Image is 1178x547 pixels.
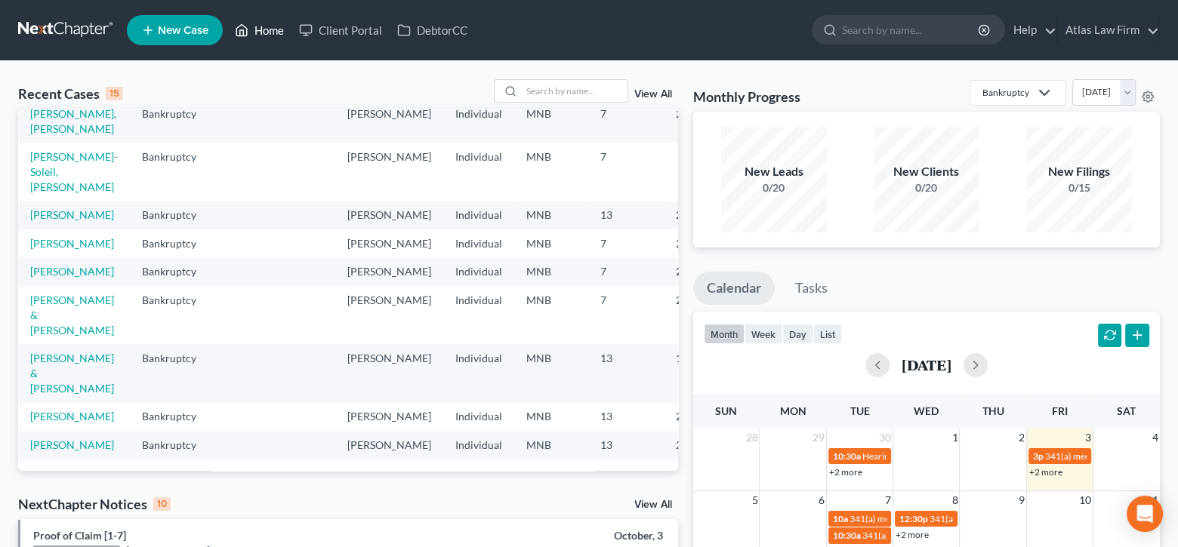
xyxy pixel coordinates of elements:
h2: [DATE] [902,357,951,373]
a: +2 more [1029,466,1062,478]
span: 1 [950,429,959,447]
div: 10 [153,497,171,511]
a: [PERSON_NAME]-Soleil, [PERSON_NAME] [30,150,118,193]
td: MNB [514,403,588,431]
button: day [782,324,813,344]
h3: Monthly Progress [693,88,800,106]
div: Open Intercom Messenger [1127,496,1163,532]
a: [PERSON_NAME], [PERSON_NAME] [30,107,116,135]
span: 341(a) meeting for [PERSON_NAME] [850,513,995,524]
td: [PERSON_NAME] [335,100,443,143]
a: Client Portal [291,17,390,44]
td: MNB [514,431,588,459]
a: Proof of Claim [1-7] [33,529,126,542]
a: [PERSON_NAME] & [PERSON_NAME] [30,352,114,395]
span: 10:30a [833,530,861,541]
td: 25-32888 [664,201,736,229]
span: New Case [158,25,208,36]
span: 3p [1033,450,1044,462]
span: 29 [811,429,826,447]
span: 8 [950,491,959,509]
a: [PERSON_NAME] [30,237,114,250]
a: [PERSON_NAME] [30,438,114,451]
td: [PERSON_NAME] [335,403,443,431]
span: Fri [1052,404,1068,417]
td: Individual [443,100,514,143]
a: [PERSON_NAME] [30,208,114,221]
span: Hearing for [PERSON_NAME] & [PERSON_NAME] [862,450,1060,462]
div: New Filings [1026,163,1132,180]
td: 13 [588,344,664,402]
span: Wed [914,404,939,417]
button: list [813,324,842,344]
td: Bankruptcy [130,403,224,431]
a: Atlas Law Firm [1058,17,1159,44]
td: 25-42957 [664,286,736,344]
div: NextChapter Notices [18,495,171,513]
span: 10a [833,513,848,524]
span: 6 [817,491,826,509]
td: [PERSON_NAME] [335,258,443,286]
td: Individual [443,344,514,402]
td: MNB [514,100,588,143]
div: 15 [106,87,123,100]
span: 5 [750,491,759,509]
td: Bankruptcy [130,100,224,143]
td: Bankruptcy [130,143,224,201]
td: 7 [588,258,664,286]
td: 25-43015 [664,258,736,286]
a: Tasks [782,272,841,305]
div: Bankruptcy [982,86,1029,99]
a: View All [634,89,672,100]
td: MNB [514,258,588,286]
td: 7 [588,100,664,143]
td: [PERSON_NAME] [335,201,443,229]
td: Individual [443,403,514,431]
td: Bankruptcy [130,229,224,257]
input: Search by name... [522,80,628,102]
td: Individual [443,258,514,286]
span: 9 [1017,491,1026,509]
td: 23-42306 [664,403,736,431]
span: Sun [715,404,737,417]
td: MNB [514,344,588,402]
a: +2 more [896,529,929,540]
td: 25-43223 [664,100,736,143]
td: Bankruptcy [130,258,224,286]
span: 341(a) meeting for [PERSON_NAME] & [PERSON_NAME] [862,530,1088,541]
td: Individual [443,201,514,229]
td: Individual [443,143,514,201]
span: 3 [1084,429,1093,447]
button: month [704,324,745,344]
span: Tue [850,404,869,417]
span: 28 [744,429,759,447]
td: MNB [514,286,588,344]
span: 4 [1151,429,1160,447]
span: 2 [1017,429,1026,447]
span: 12:30p [899,513,928,524]
td: 18-42607 [664,344,736,402]
td: [PERSON_NAME] [335,143,443,201]
td: 13 [588,201,664,229]
td: 13 [588,403,664,431]
span: 341(a) meeting for [PERSON_NAME] [930,513,1075,524]
td: Bankruptcy [130,344,224,402]
a: +2 more [829,466,862,478]
div: 0/20 [874,180,979,195]
span: 30 [877,429,893,447]
td: MNB [514,229,588,257]
span: 10 [1078,491,1093,509]
td: Bankruptcy [130,201,224,229]
a: Home [227,17,291,44]
span: Thu [982,404,1004,417]
div: New Leads [721,163,827,180]
a: [PERSON_NAME] & [PERSON_NAME] [30,293,114,336]
a: View All [634,499,672,510]
td: 7 [588,286,664,344]
td: [PERSON_NAME] [335,431,443,459]
td: [PERSON_NAME] [335,344,443,402]
div: 0/15 [1026,180,1132,195]
td: 25-42692 [664,229,736,257]
td: 13 [588,431,664,459]
span: 10:30a [833,450,861,462]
